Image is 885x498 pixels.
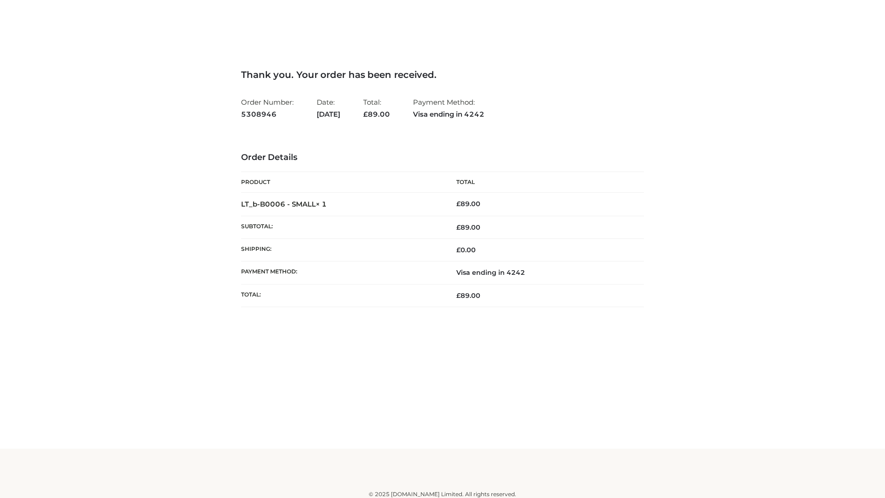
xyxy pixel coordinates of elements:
h3: Thank you. Your order has been received. [241,69,644,80]
th: Subtotal: [241,216,442,238]
li: Order Number: [241,94,294,122]
strong: LT_b-B0006 - SMALL [241,200,327,208]
th: Payment method: [241,261,442,284]
strong: 5308946 [241,108,294,120]
span: 89.00 [363,110,390,119]
span: £ [363,110,368,119]
span: 89.00 [456,291,480,300]
span: £ [456,200,460,208]
strong: [DATE] [317,108,340,120]
span: £ [456,246,460,254]
th: Shipping: [241,239,442,261]
span: 89.00 [456,223,480,231]
strong: × 1 [316,200,327,208]
li: Date: [317,94,340,122]
td: Visa ending in 4242 [442,261,644,284]
strong: Visa ending in 4242 [413,108,484,120]
bdi: 89.00 [456,200,480,208]
h3: Order Details [241,153,644,163]
th: Product [241,172,442,193]
span: £ [456,223,460,231]
span: £ [456,291,460,300]
li: Payment Method: [413,94,484,122]
th: Total: [241,284,442,307]
li: Total: [363,94,390,122]
th: Total [442,172,644,193]
bdi: 0.00 [456,246,476,254]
